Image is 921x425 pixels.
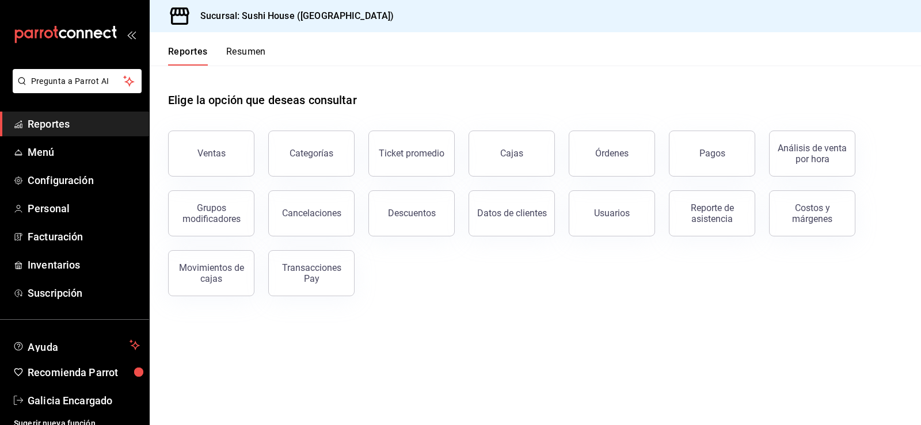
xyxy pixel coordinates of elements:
[28,144,140,160] span: Menú
[769,190,855,236] button: Costos y márgenes
[28,116,140,132] span: Reportes
[28,257,140,273] span: Inventarios
[276,262,347,284] div: Transacciones Pay
[168,46,208,66] button: Reportes
[595,148,629,159] div: Órdenes
[176,262,247,284] div: Movimientos de cajas
[268,250,355,296] button: Transacciones Pay
[28,393,140,408] span: Galicia Encargado
[28,173,140,188] span: Configuración
[569,190,655,236] button: Usuarios
[268,131,355,177] button: Categorías
[13,69,142,93] button: Pregunta a Parrot AI
[176,202,247,224] div: Grupos modificadores
[168,91,357,109] h1: Elige la opción que deseas consultar
[28,285,140,301] span: Suscripción
[168,131,254,177] button: Ventas
[8,83,142,95] a: Pregunta a Parrot AI
[388,208,436,219] div: Descuentos
[168,190,254,236] button: Grupos modificadores
[197,148,226,159] div: Ventas
[168,250,254,296] button: Movimientos de cajas
[368,190,455,236] button: Descuentos
[28,338,125,352] span: Ayuda
[28,201,140,216] span: Personal
[500,147,524,160] div: Cajas
[379,148,444,159] div: Ticket promedio
[676,202,748,224] div: Reporte de asistencia
[594,208,630,219] div: Usuarios
[28,229,140,244] span: Facturación
[226,46,266,66] button: Resumen
[777,143,848,164] div: Análisis de venta por hora
[777,202,848,224] div: Costos y márgenes
[290,148,333,159] div: Categorías
[368,131,455,177] button: Ticket promedio
[127,30,136,39] button: open_drawer_menu
[769,131,855,177] button: Análisis de venta por hora
[469,190,555,236] button: Datos de clientes
[282,208,341,219] div: Cancelaciones
[477,208,547,219] div: Datos de clientes
[268,190,355,236] button: Cancelaciones
[669,190,755,236] button: Reporte de asistencia
[168,46,266,66] div: navigation tabs
[191,9,394,23] h3: Sucursal: Sushi House ([GEOGRAPHIC_DATA])
[699,148,725,159] div: Pagos
[569,131,655,177] button: Órdenes
[28,365,140,380] span: Recomienda Parrot
[669,131,755,177] button: Pagos
[31,75,124,87] span: Pregunta a Parrot AI
[469,131,555,177] a: Cajas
